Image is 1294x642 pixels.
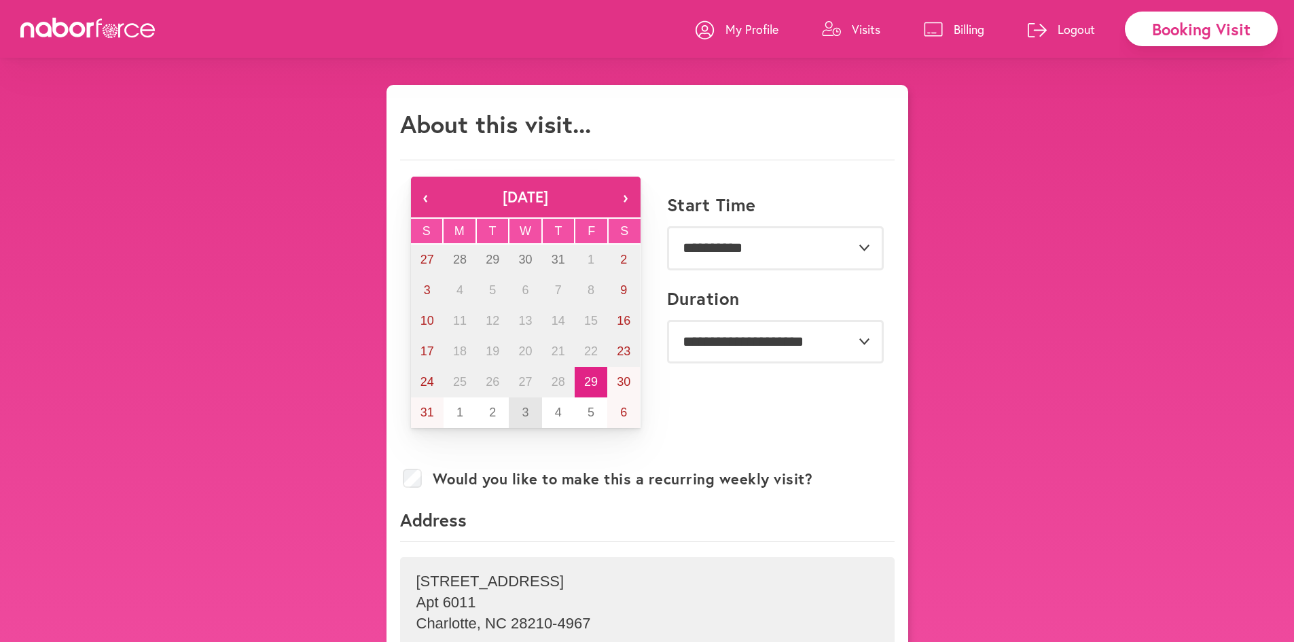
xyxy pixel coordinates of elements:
[607,245,640,275] button: August 2, 2025
[522,406,528,419] abbr: September 3, 2025
[420,375,434,389] abbr: August 24, 2025
[725,21,778,37] p: My Profile
[552,314,565,327] abbr: August 14, 2025
[509,336,541,367] button: August 20, 2025
[444,306,476,336] button: August 11, 2025
[607,397,640,428] button: September 6, 2025
[486,314,499,327] abbr: August 12, 2025
[588,283,594,297] abbr: August 8, 2025
[620,283,627,297] abbr: August 9, 2025
[420,314,434,327] abbr: August 10, 2025
[518,344,532,358] abbr: August 20, 2025
[667,288,740,309] label: Duration
[453,375,467,389] abbr: August 25, 2025
[509,306,541,336] button: August 13, 2025
[486,375,499,389] abbr: August 26, 2025
[520,224,531,238] abbr: Wednesday
[456,283,463,297] abbr: August 4, 2025
[476,336,509,367] button: August 19, 2025
[552,344,565,358] abbr: August 21, 2025
[575,397,607,428] button: September 5, 2025
[423,224,431,238] abbr: Sunday
[416,615,878,632] p: Charlotte , NC 28210-4967
[476,245,509,275] button: July 29, 2025
[411,306,444,336] button: August 10, 2025
[555,224,562,238] abbr: Thursday
[696,9,778,50] a: My Profile
[486,253,499,266] abbr: July 29, 2025
[542,367,575,397] button: August 28, 2025
[542,336,575,367] button: August 21, 2025
[617,375,630,389] abbr: August 30, 2025
[444,245,476,275] button: July 28, 2025
[617,314,630,327] abbr: August 16, 2025
[542,306,575,336] button: August 14, 2025
[575,336,607,367] button: August 22, 2025
[611,177,641,217] button: ›
[1125,12,1278,46] div: Booking Visit
[542,275,575,306] button: August 7, 2025
[416,573,878,590] p: [STREET_ADDRESS]
[552,375,565,389] abbr: August 28, 2025
[954,21,984,37] p: Billing
[607,367,640,397] button: August 30, 2025
[420,253,434,266] abbr: July 27, 2025
[607,306,640,336] button: August 16, 2025
[411,177,441,217] button: ‹
[555,406,562,419] abbr: September 4, 2025
[552,253,565,266] abbr: July 31, 2025
[476,306,509,336] button: August 12, 2025
[522,283,528,297] abbr: August 6, 2025
[1058,21,1095,37] p: Logout
[453,253,467,266] abbr: July 28, 2025
[400,508,895,542] p: Address
[411,367,444,397] button: August 24, 2025
[588,253,594,266] abbr: August 1, 2025
[420,344,434,358] abbr: August 17, 2025
[456,406,463,419] abbr: September 1, 2025
[555,283,562,297] abbr: August 7, 2025
[411,275,444,306] button: August 3, 2025
[584,314,598,327] abbr: August 15, 2025
[575,275,607,306] button: August 8, 2025
[444,336,476,367] button: August 18, 2025
[509,367,541,397] button: August 27, 2025
[542,245,575,275] button: July 31, 2025
[1028,9,1095,50] a: Logout
[852,21,880,37] p: Visits
[667,194,756,215] label: Start Time
[420,406,434,419] abbr: August 31, 2025
[542,397,575,428] button: September 4, 2025
[411,336,444,367] button: August 17, 2025
[607,336,640,367] button: August 23, 2025
[509,245,541,275] button: July 30, 2025
[822,9,880,50] a: Visits
[411,397,444,428] button: August 31, 2025
[476,397,509,428] button: September 2, 2025
[486,344,499,358] abbr: August 19, 2025
[444,367,476,397] button: August 25, 2025
[588,224,595,238] abbr: Friday
[518,375,532,389] abbr: August 27, 2025
[584,375,598,389] abbr: August 29, 2025
[476,275,509,306] button: August 5, 2025
[620,253,627,266] abbr: August 2, 2025
[411,245,444,275] button: July 27, 2025
[476,367,509,397] button: August 26, 2025
[518,314,532,327] abbr: August 13, 2025
[617,344,630,358] abbr: August 23, 2025
[620,406,627,419] abbr: September 6, 2025
[400,109,591,139] h1: About this visit...
[424,283,431,297] abbr: August 3, 2025
[607,275,640,306] button: August 9, 2025
[488,224,496,238] abbr: Tuesday
[454,224,465,238] abbr: Monday
[489,283,496,297] abbr: August 5, 2025
[433,470,813,488] label: Would you like to make this a recurring weekly visit?
[444,275,476,306] button: August 4, 2025
[575,306,607,336] button: August 15, 2025
[620,224,628,238] abbr: Saturday
[575,245,607,275] button: August 1, 2025
[584,344,598,358] abbr: August 22, 2025
[489,406,496,419] abbr: September 2, 2025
